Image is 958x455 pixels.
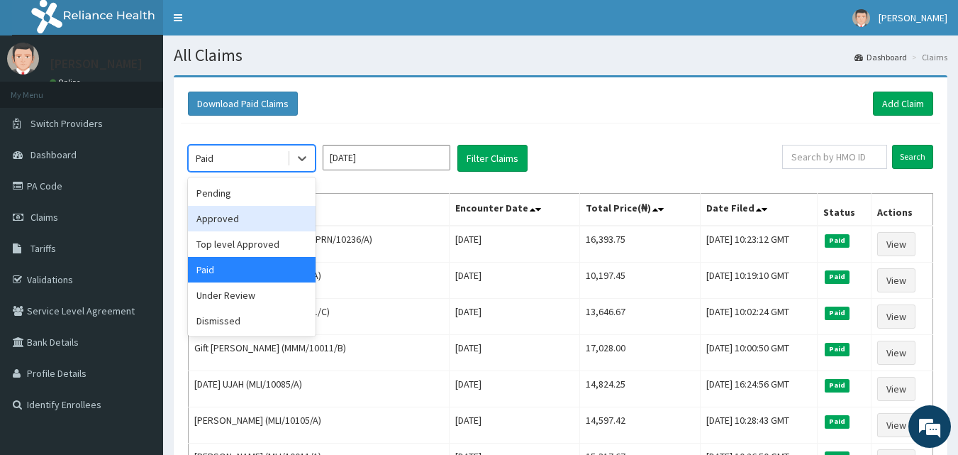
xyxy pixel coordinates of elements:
[579,299,701,335] td: 13,646.67
[854,51,907,63] a: Dashboard
[817,194,871,226] th: Status
[701,263,817,299] td: [DATE] 10:19:10 GMT
[30,148,77,161] span: Dashboard
[701,407,817,444] td: [DATE] 10:28:43 GMT
[30,211,58,224] span: Claims
[579,194,701,226] th: Total Price(₦)
[877,305,915,329] a: View
[74,80,238,98] div: Chat with us now
[449,299,579,335] td: [DATE]
[579,226,701,263] td: 16,393.75
[457,145,528,172] button: Filter Claims
[879,11,947,24] span: [PERSON_NAME]
[50,77,84,87] a: Online
[825,343,850,356] span: Paid
[233,7,267,41] div: Minimize live chat window
[877,377,915,401] a: View
[449,194,579,226] th: Encounter Date
[825,415,850,428] span: Paid
[877,268,915,292] a: View
[579,371,701,407] td: 14,824.25
[825,379,850,392] span: Paid
[871,194,932,226] th: Actions
[701,371,817,407] td: [DATE] 16:24:56 GMT
[825,270,850,283] span: Paid
[30,117,103,130] span: Switch Providers
[30,242,56,255] span: Tariffs
[873,92,933,116] a: Add Claim
[188,92,298,116] button: Download Paid Claims
[7,43,39,75] img: User Image
[701,226,817,263] td: [DATE] 10:23:12 GMT
[174,46,947,65] h1: All Claims
[188,231,316,257] div: Top level Approved
[188,180,316,206] div: Pending
[782,145,887,169] input: Search by HMO ID
[877,341,915,365] a: View
[701,299,817,335] td: [DATE] 10:02:24 GMT
[579,335,701,371] td: 17,028.00
[449,335,579,371] td: [DATE]
[189,299,450,335] td: [PERSON_NAME] (MMM/10011/C)
[449,226,579,263] td: [DATE]
[189,194,450,226] th: Name
[189,226,450,263] td: [PERSON_NAME] GBARANEH (PRN/10236/A)
[323,145,450,170] input: Select Month and Year
[189,407,450,444] td: [PERSON_NAME] (MLI/10105/A)
[825,307,850,319] span: Paid
[188,206,316,231] div: Approved
[449,407,579,444] td: [DATE]
[188,257,316,283] div: Paid
[825,234,850,247] span: Paid
[189,335,450,371] td: Gift [PERSON_NAME] (MMM/10011/B)
[189,263,450,299] td: [PERSON_NAME] (MLI/10022/A)
[877,232,915,256] a: View
[701,335,817,371] td: [DATE] 10:00:50 GMT
[852,9,870,27] img: User Image
[196,151,213,165] div: Paid
[449,371,579,407] td: [DATE]
[189,371,450,407] td: [DATE] UJAH (MLI/10085/A)
[892,145,933,169] input: Search
[579,263,701,299] td: 10,197.45
[579,407,701,444] td: 14,597.42
[82,137,196,280] span: We're online!
[877,413,915,437] a: View
[908,51,947,63] li: Claims
[188,283,316,308] div: Under Review
[449,263,579,299] td: [DATE]
[26,71,57,106] img: d_794563401_company_1708531726252_794563401
[7,304,270,353] textarea: Type your message and hit 'Enter'
[701,194,817,226] th: Date Filed
[50,57,143,70] p: [PERSON_NAME]
[188,308,316,334] div: Dismissed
